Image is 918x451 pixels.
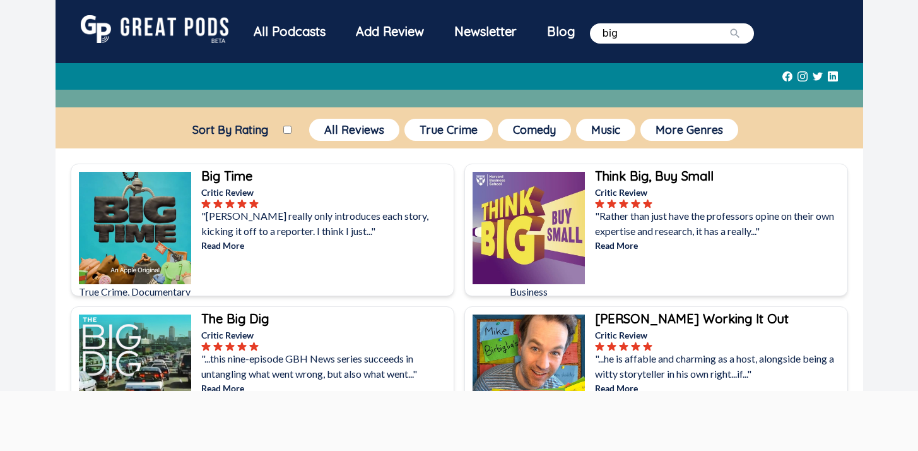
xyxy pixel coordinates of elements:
img: GreatPods [81,15,228,43]
p: Critic Review [201,328,451,342]
p: Business [473,284,585,299]
b: [PERSON_NAME] Working It Out [595,311,789,327]
input: Search by Title [603,26,729,41]
a: Blog [532,15,590,48]
a: Newsletter [439,15,532,51]
button: More Genres [640,119,738,141]
p: Read More [201,382,451,395]
p: True Crime, Documentary [79,284,191,299]
p: "...this nine-episode GBH News series succeeds in untangling what went wrong, but also what went..." [201,351,451,382]
p: Critic Review [595,328,845,342]
button: Music [576,119,635,141]
p: "...he is affable and charming as a host, alongside being a witty storyteller in his own right...... [595,351,845,382]
a: Comedy [495,116,574,143]
b: Think Big, Buy Small [595,168,714,184]
b: Big Time [201,168,252,184]
img: Big Time [79,172,191,284]
p: Read More [595,382,845,395]
button: True Crime [404,119,493,141]
a: Big TimeTrue Crime, DocumentaryBig TimeCritic Review"[PERSON_NAME] really only introduces each st... [71,164,454,296]
div: Newsletter [439,15,532,48]
a: All Reviews [307,116,402,143]
p: "[PERSON_NAME] really only introduces each story, kicking it off to a reporter. I think I just..." [201,208,451,239]
a: Music [574,116,638,143]
p: Critic Review [595,186,845,199]
img: Mike Birbiglia's Working It Out [473,315,585,427]
button: Comedy [498,119,571,141]
a: Mike Birbiglia's Working It OutComedy[PERSON_NAME] Working It OutCritic Review"...he is affable a... [464,306,848,439]
a: All Podcasts [238,15,341,51]
a: Think Big, Buy SmallBusinessThink Big, Buy SmallCritic Review"Rather than just have the professor... [464,164,848,296]
img: The Big Dig [79,315,191,427]
label: Sort By Rating [177,123,283,137]
p: Critic Review [201,186,451,199]
b: The Big Dig [201,311,269,327]
p: Read More [595,239,845,252]
p: Read More [201,239,451,252]
a: True Crime [402,116,495,143]
p: "Rather than just have the professors opine on their own expertise and research, it has a really..." [595,208,845,239]
button: All Reviews [309,119,399,141]
iframe: Advertisement [230,391,689,448]
a: Add Review [341,15,439,48]
a: The Big DigSociety, HistoryThe Big DigCritic Review"...this nine-episode GBH News series succeeds... [71,306,454,439]
div: All Podcasts [238,15,341,48]
img: Think Big, Buy Small [473,172,585,284]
